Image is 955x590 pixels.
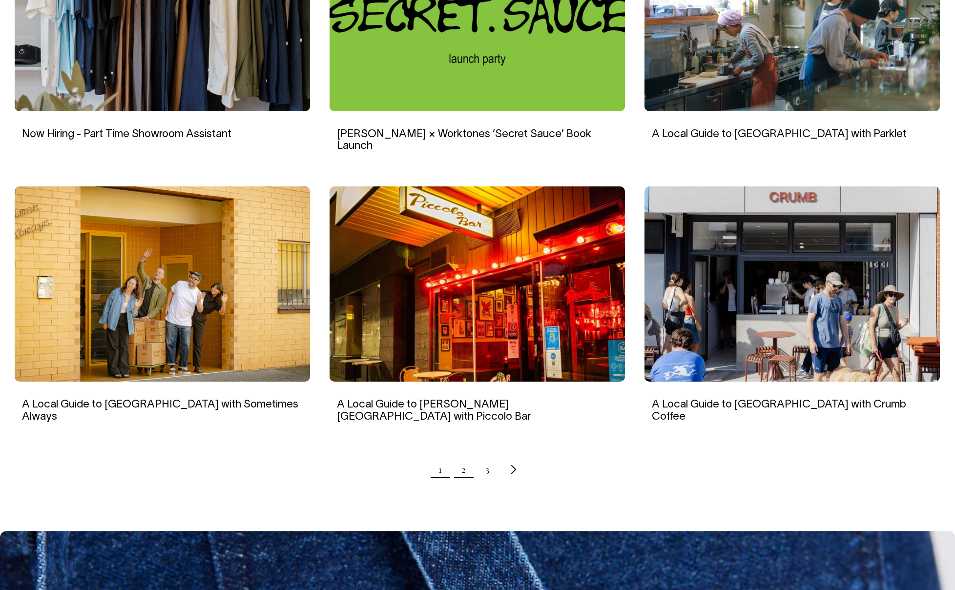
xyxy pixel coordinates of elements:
a: Next page [509,457,517,482]
nav: Pagination [15,457,940,482]
a: Page 3 [485,457,489,482]
img: A Local Guide to Adelaide with Sometimes Always [15,186,310,382]
a: [PERSON_NAME] × Worktones ‘Secret Sauce’ Book Launch [337,129,591,151]
a: Page 2 [461,457,466,482]
img: People gather outside a cafe with a shopfront sign that reads "crumb". [644,186,940,382]
span: Page 1 [438,457,442,482]
a: A Local Guide to [GEOGRAPHIC_DATA] with Sometimes Always [22,400,298,421]
a: A Local Guide to [GEOGRAPHIC_DATA] with Parklet [652,129,907,139]
a: Now Hiring - Part Time Showroom Assistant [22,129,231,139]
img: A Local Guide to Potts Point with Piccolo Bar [330,186,625,382]
a: A Local Guide to [PERSON_NAME][GEOGRAPHIC_DATA] with Piccolo Bar [337,400,531,421]
a: A Local Guide to [GEOGRAPHIC_DATA] with Crumb Coffee [652,400,906,421]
